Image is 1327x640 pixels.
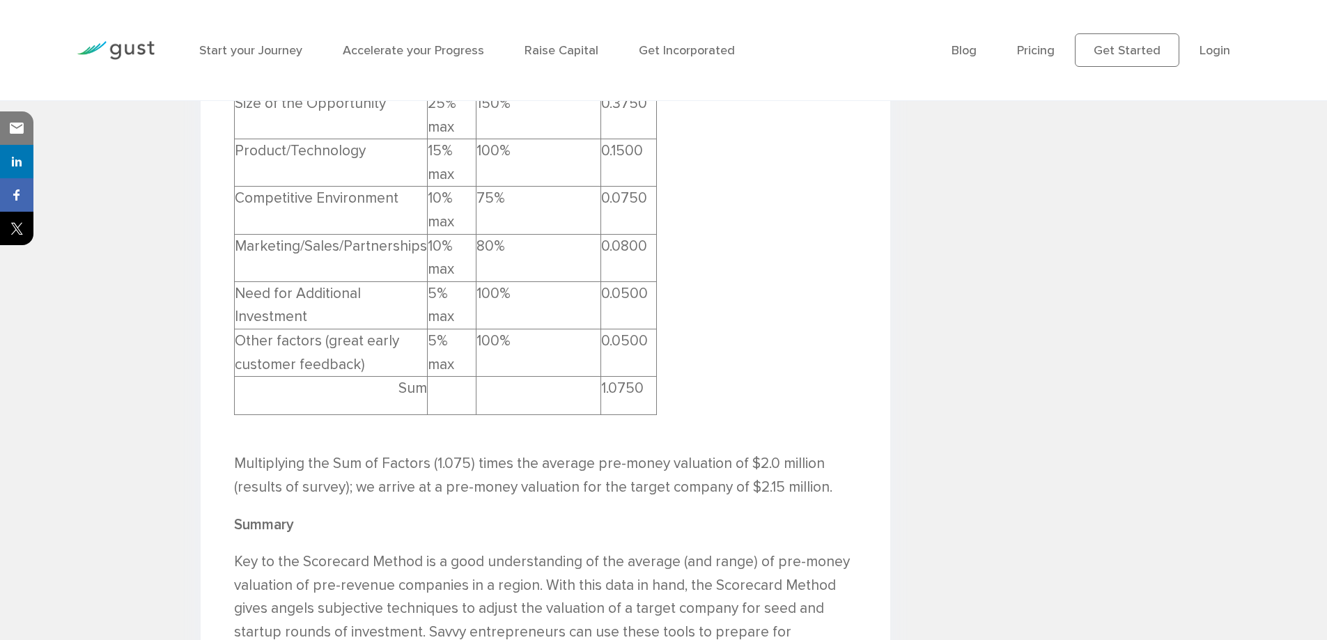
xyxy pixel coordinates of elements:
a: Accelerate your Progress [343,43,484,58]
td: 0.0750 [600,187,656,234]
td: 25% max [427,92,476,139]
a: Start your Journey [199,43,302,58]
td: Marketing/Sales/Partnerships [234,234,427,281]
td: 10% max [427,187,476,234]
td: 5% max [427,329,476,377]
td: 100% [476,139,600,187]
a: Get Incorporated [639,43,735,58]
td: 0.3750 [600,92,656,139]
td: Size of the Opportunity [234,92,427,139]
img: Gust Logo [77,41,155,60]
p: Multiplying the Sum of Factors (1.075) times the average pre-money valuation of $2.0 million (res... [234,452,857,499]
strong: Summary [234,516,294,533]
td: 10% max [427,234,476,281]
td: 1.0750 [600,377,656,415]
a: Get Started [1075,33,1179,67]
td: 80% [476,234,600,281]
td: 5% max [427,281,476,329]
td: Other factors (great early customer feedback) [234,329,427,377]
a: Pricing [1017,43,1055,58]
td: Product/Technology [234,139,427,187]
td: 100% [476,281,600,329]
td: 0.0800 [600,234,656,281]
td: 75% [476,187,600,234]
a: Raise Capital [525,43,598,58]
td: Competitive Environment [234,187,427,234]
td: 100% [476,329,600,377]
a: Blog [952,43,977,58]
td: 0.1500 [600,139,656,187]
p: Sum [235,377,427,400]
td: 150% [476,92,600,139]
a: Login [1200,43,1230,58]
td: 0.0500 [600,281,656,329]
td: 0.0500 [600,329,656,377]
td: 15% max [427,139,476,187]
td: Need for Additional Investment [234,281,427,329]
